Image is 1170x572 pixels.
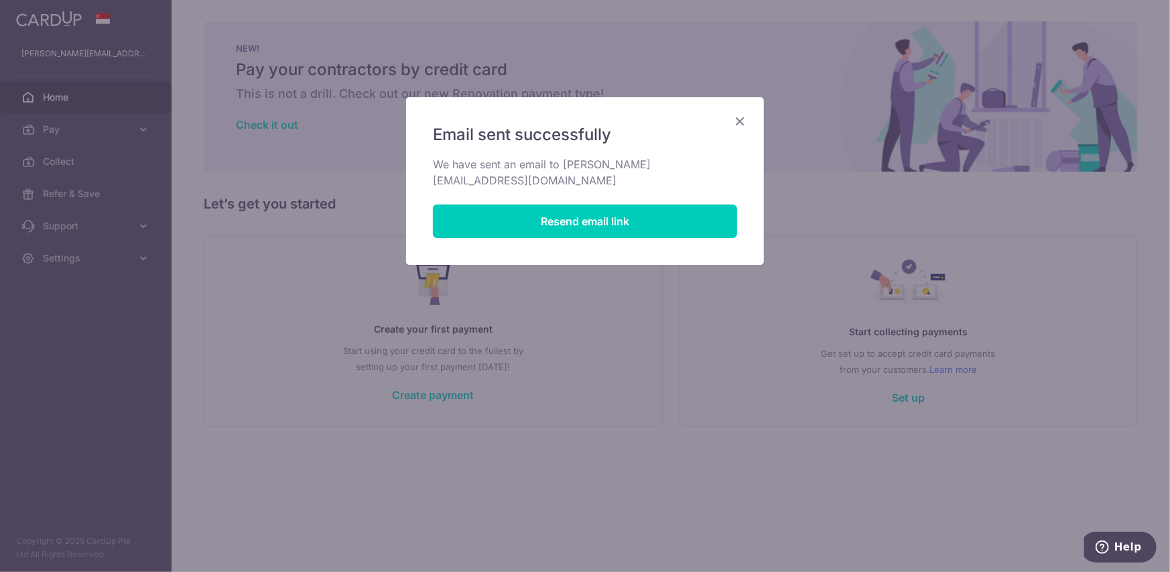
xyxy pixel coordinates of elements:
button: Resend email link [433,205,737,238]
iframe: Opens a widget where you can find more information [1084,532,1157,565]
span: Email sent successfully [433,124,611,146]
p: We have sent an email to [PERSON_NAME][EMAIL_ADDRESS][DOMAIN_NAME] [433,156,737,188]
button: Close [732,113,748,129]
